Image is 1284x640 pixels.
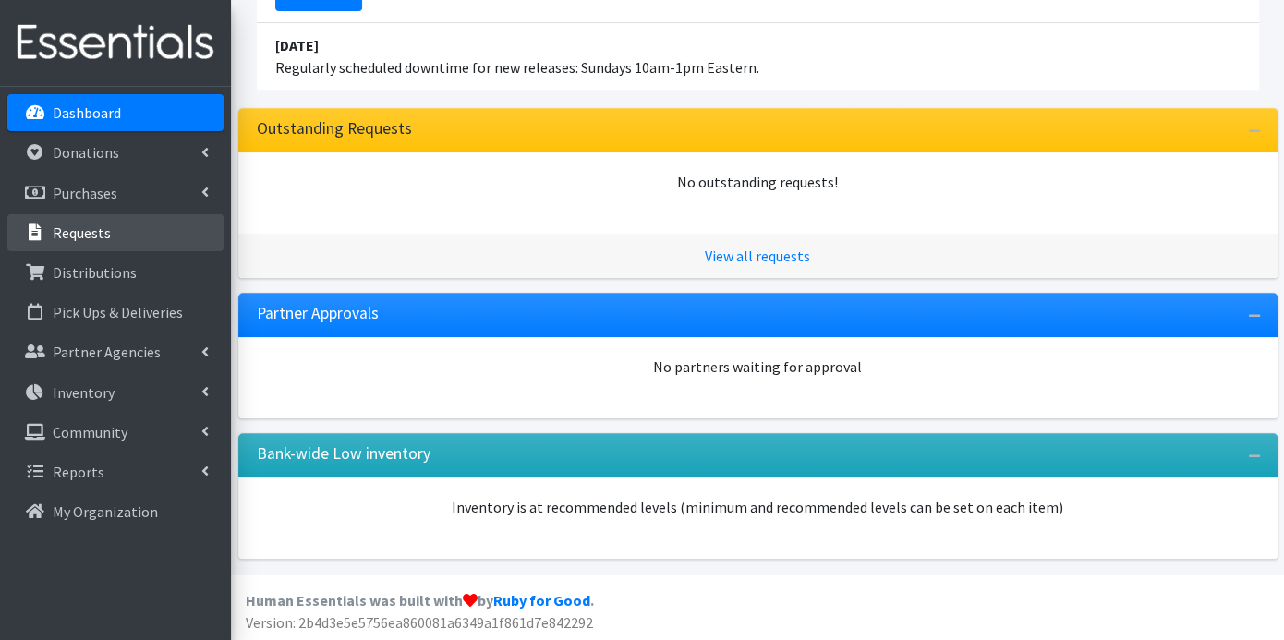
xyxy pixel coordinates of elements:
[493,591,590,610] a: Ruby for Good
[7,134,224,171] a: Donations
[7,94,224,131] a: Dashboard
[53,303,183,321] p: Pick Ups & Deliveries
[257,304,379,323] h3: Partner Approvals
[7,493,224,530] a: My Organization
[7,214,224,251] a: Requests
[257,119,412,139] h3: Outstanding Requests
[257,171,1259,193] div: No outstanding requests!
[53,263,137,282] p: Distributions
[7,453,224,490] a: Reports
[246,591,594,610] strong: Human Essentials was built with by .
[257,444,430,464] h3: Bank-wide Low inventory
[53,502,158,521] p: My Organization
[7,294,224,331] a: Pick Ups & Deliveries
[53,223,111,242] p: Requests
[7,175,224,211] a: Purchases
[7,254,224,291] a: Distributions
[7,374,224,411] a: Inventory
[53,143,119,162] p: Donations
[53,343,161,361] p: Partner Agencies
[246,613,593,632] span: Version: 2b4d3e5e5756ea860081a6349a1f861d7e842292
[257,356,1259,378] div: No partners waiting for approval
[257,496,1259,518] p: Inventory is at recommended levels (minimum and recommended levels can be set on each item)
[53,463,104,481] p: Reports
[53,423,127,441] p: Community
[53,184,117,202] p: Purchases
[53,103,121,122] p: Dashboard
[705,247,810,265] a: View all requests
[257,23,1259,90] li: Regularly scheduled downtime for new releases: Sundays 10am-1pm Eastern.
[7,12,224,74] img: HumanEssentials
[275,36,319,54] strong: [DATE]
[7,414,224,451] a: Community
[7,333,224,370] a: Partner Agencies
[53,383,115,402] p: Inventory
